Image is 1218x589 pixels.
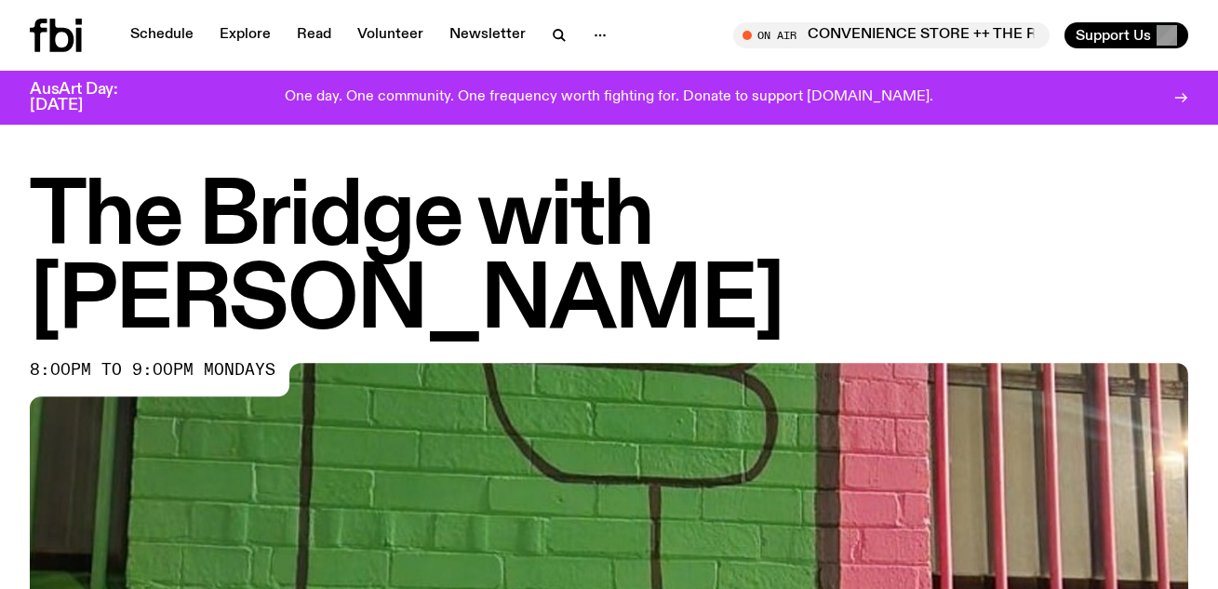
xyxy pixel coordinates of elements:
[208,22,282,48] a: Explore
[438,22,537,48] a: Newsletter
[285,89,933,106] p: One day. One community. One frequency worth fighting for. Donate to support [DOMAIN_NAME].
[119,22,205,48] a: Schedule
[1076,27,1151,44] span: Support Us
[346,22,435,48] a: Volunteer
[30,177,1188,344] h1: The Bridge with [PERSON_NAME]
[30,82,149,114] h3: AusArt Day: [DATE]
[1064,22,1188,48] button: Support Us
[286,22,342,48] a: Read
[30,363,275,378] span: 8:00pm to 9:00pm mondays
[733,22,1050,48] button: On AirCONVENIENCE STORE ++ THE RIONS x [DATE] Arvos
